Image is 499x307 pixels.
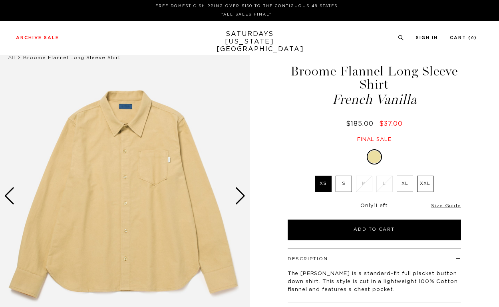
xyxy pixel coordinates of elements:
div: Only Left [288,203,461,210]
label: XS [315,176,332,192]
label: XXL [417,176,433,192]
span: French Vanilla [286,93,462,106]
p: *ALL SALES FINAL* [19,12,474,18]
a: Size Guide [431,203,461,208]
div: Final sale [286,136,462,143]
a: Sign In [416,36,438,40]
button: Description [288,257,328,261]
label: S [336,176,352,192]
small: 0 [471,36,474,40]
del: $185.00 [346,121,377,127]
div: Previous slide [4,187,15,205]
span: 1 [374,203,376,208]
p: FREE DOMESTIC SHIPPING OVER $150 TO THE CONTIGUOUS 48 STATES [19,3,474,9]
div: Next slide [235,187,246,205]
a: SATURDAYS[US_STATE][GEOGRAPHIC_DATA] [217,30,282,53]
a: All [8,55,15,60]
label: XL [397,176,413,192]
a: Archive Sale [16,36,59,40]
span: $37.00 [379,121,403,127]
a: Cart (0) [450,36,477,40]
span: Broome Flannel Long Sleeve Shirt [23,55,121,60]
button: Add to Cart [288,220,461,240]
p: The [PERSON_NAME] is a standard-fit full placket button down shirt. This style is cut in a lightw... [288,270,461,294]
h1: Broome Flannel Long Sleeve Shirt [286,65,462,106]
